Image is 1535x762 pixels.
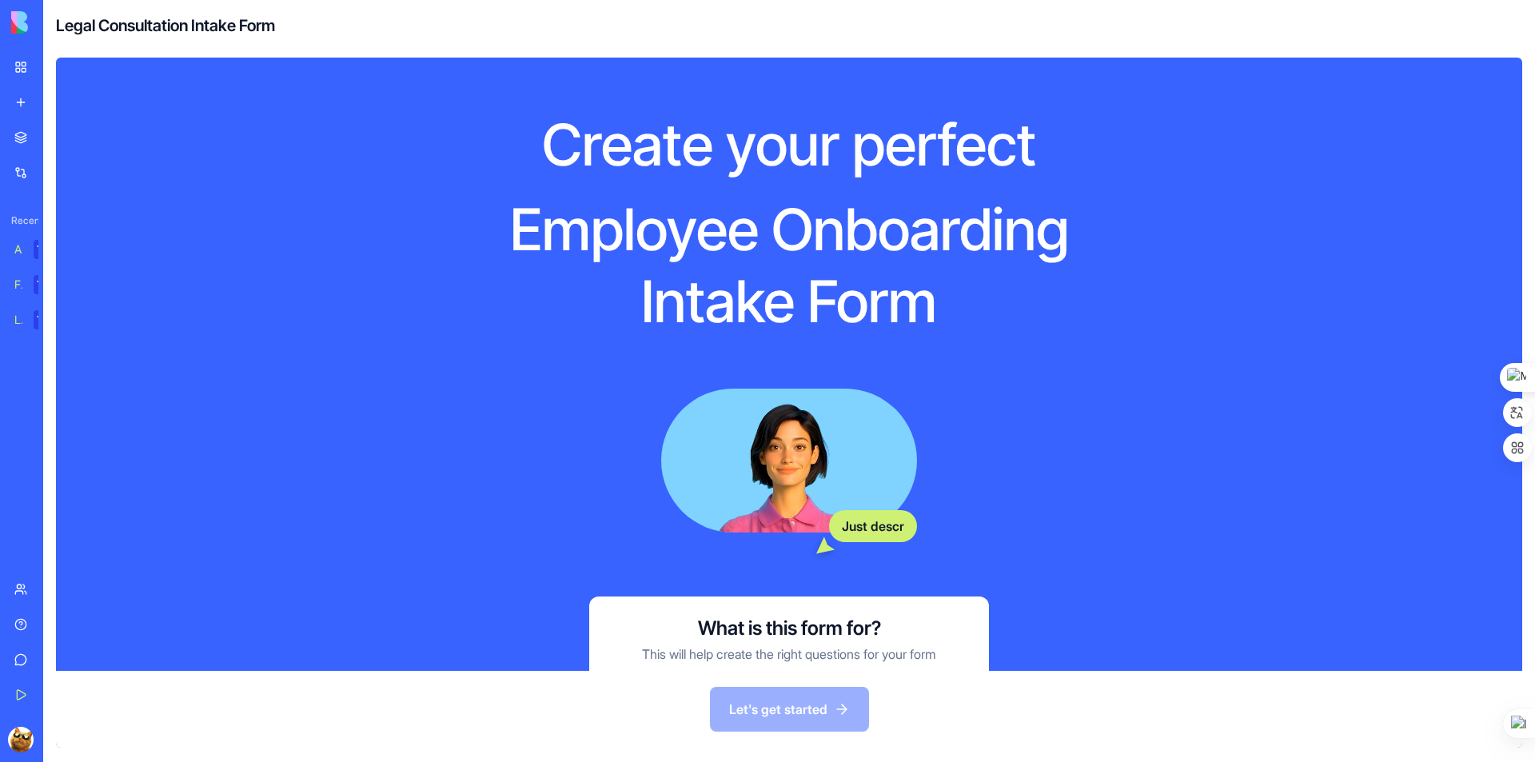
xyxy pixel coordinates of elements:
img: logo [11,11,110,34]
div: Just descr [829,510,917,542]
a: Feedback FormTRY [5,269,69,301]
div: Literary Blog [14,312,22,328]
h1: Create your perfect [431,109,1147,181]
h1: Employee Onboarding Intake Form [431,193,1147,337]
div: TRY [34,240,59,259]
div: TRY [34,310,59,329]
div: Feedback Form [14,277,22,293]
img: ACg8ocLgY8ejmzDK-ltcCBHoNTLbD1FY5aIqo-Wpn0V8bdn2CvzEEeYtnw=s96-c [8,727,34,752]
a: AI Logo GeneratorTRY [5,233,69,265]
div: TRY [34,275,59,294]
span: Recent [5,214,38,227]
h4: Legal Consultation Intake Form [56,14,275,37]
h3: What is this form for? [698,616,881,641]
div: AI Logo Generator [14,241,22,257]
a: Literary BlogTRY [5,304,69,336]
p: This will help create the right questions for your form [642,644,936,664]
